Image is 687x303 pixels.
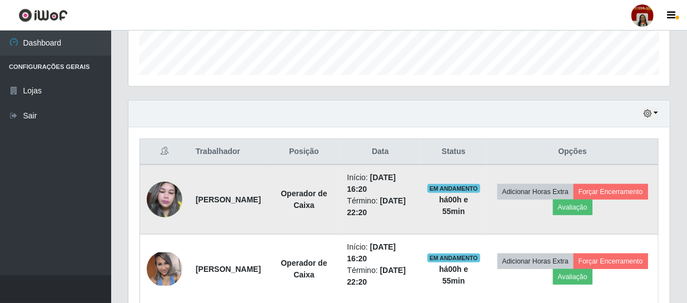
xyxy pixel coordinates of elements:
[267,139,340,165] th: Posição
[553,269,593,285] button: Avaliação
[147,252,182,286] img: 1667262197965.jpeg
[147,176,182,223] img: 1634907805222.jpeg
[196,195,261,204] strong: [PERSON_NAME]
[420,139,487,165] th: Status
[574,184,648,200] button: Forçar Encerramento
[553,200,593,215] button: Avaliação
[347,173,396,193] time: [DATE] 16:20
[487,139,658,165] th: Opções
[281,259,327,279] strong: Operador de Caixa
[189,139,267,165] th: Trabalhador
[439,195,468,216] strong: há 00 h e 55 min
[347,195,414,218] li: Término:
[497,254,574,269] button: Adicionar Horas Extra
[347,241,414,265] li: Início:
[347,172,414,195] li: Início:
[347,265,414,288] li: Término:
[341,139,421,165] th: Data
[347,242,396,263] time: [DATE] 16:20
[427,184,480,193] span: EM ANDAMENTO
[18,8,68,22] img: CoreUI Logo
[427,254,480,262] span: EM ANDAMENTO
[497,184,574,200] button: Adicionar Horas Extra
[281,189,327,210] strong: Operador de Caixa
[439,265,468,285] strong: há 00 h e 55 min
[574,254,648,269] button: Forçar Encerramento
[196,265,261,274] strong: [PERSON_NAME]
